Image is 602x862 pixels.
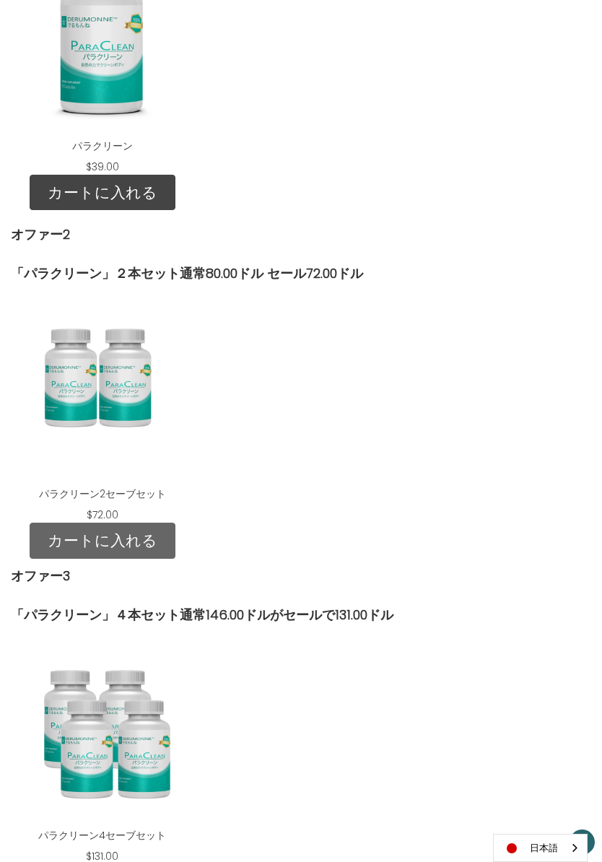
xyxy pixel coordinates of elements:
[78,508,127,523] div: $72.00
[30,175,175,211] a: カートに入れる
[11,225,70,243] strong: オファー2
[30,523,175,559] a: カートに入れる
[11,283,194,523] div: ParaClean 2 Save Set
[39,487,166,501] a: パラクリーン2セーブセット
[77,160,128,175] div: $39.00
[11,606,393,624] strong: 「パラクリーン」４本セット通常146.00ドルがセールで131.00ドル
[72,139,133,153] a: パラクリーン
[494,835,587,861] a: 日本語
[493,834,588,862] aside: Language selected: 日本語
[11,567,70,585] strong: オファー3
[38,828,166,843] a: パラクリーン4セーブセット
[11,264,363,282] strong: 「パラクリーン」２本セット通常80.00ドル セール72.00ドル
[493,834,588,862] div: Language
